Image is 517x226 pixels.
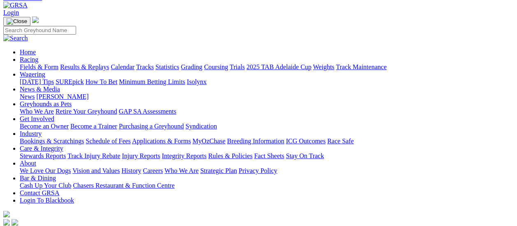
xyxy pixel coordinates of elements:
a: We Love Our Dogs [20,167,71,174]
a: Breeding Information [227,137,284,144]
div: About [20,167,514,175]
a: About [20,160,36,167]
a: ICG Outcomes [286,137,325,144]
a: Vision and Values [72,167,120,174]
a: Home [20,49,36,56]
a: Schedule of Fees [86,137,130,144]
a: Retire Your Greyhound [56,108,117,115]
a: Fields & Form [20,63,58,70]
a: Stewards Reports [20,152,66,159]
img: Search [3,35,28,42]
a: Statistics [155,63,179,70]
a: Tracks [136,63,154,70]
a: MyOzChase [192,137,225,144]
a: History [121,167,141,174]
a: Careers [143,167,163,174]
a: Wagering [20,71,45,78]
img: logo-grsa-white.png [32,16,39,23]
a: Who We Are [165,167,199,174]
a: News & Media [20,86,60,93]
a: Login To Blackbook [20,197,74,204]
a: Bookings & Scratchings [20,137,84,144]
a: Injury Reports [122,152,160,159]
a: Grading [181,63,202,70]
a: Results & Replays [60,63,109,70]
a: Coursing [204,63,228,70]
a: Get Involved [20,115,54,122]
img: GRSA [3,2,28,9]
a: Minimum Betting Limits [119,78,185,85]
div: Greyhounds as Pets [20,108,514,115]
img: logo-grsa-white.png [3,211,10,217]
a: Track Maintenance [336,63,387,70]
input: Search [3,26,76,35]
a: Fact Sheets [254,152,284,159]
div: Care & Integrity [20,152,514,160]
a: Become a Trainer [70,123,117,130]
a: 2025 TAB Adelaide Cup [246,63,311,70]
a: Who We Are [20,108,54,115]
a: Racing [20,56,38,63]
div: Industry [20,137,514,145]
a: Strategic Plan [200,167,237,174]
a: Cash Up Your Club [20,182,71,189]
a: Chasers Restaurant & Function Centre [73,182,174,189]
a: Industry [20,130,42,137]
a: SUREpick [56,78,83,85]
a: [PERSON_NAME] [36,93,88,100]
div: Wagering [20,78,514,86]
img: twitter.svg [12,219,18,226]
div: Bar & Dining [20,182,514,189]
a: Rules & Policies [208,152,253,159]
a: GAP SA Assessments [119,108,176,115]
a: Syndication [185,123,217,130]
div: Racing [20,63,514,71]
img: Close [7,18,27,25]
a: Track Injury Rebate [67,152,120,159]
a: Trials [230,63,245,70]
a: Weights [313,63,334,70]
a: Login [3,9,19,16]
a: Race Safe [327,137,353,144]
a: Contact GRSA [20,189,59,196]
a: Bar & Dining [20,175,56,182]
button: Toggle navigation [3,17,30,26]
a: News [20,93,35,100]
a: Isolynx [187,78,206,85]
a: Greyhounds as Pets [20,100,72,107]
a: Calendar [111,63,134,70]
div: News & Media [20,93,514,100]
a: Become an Owner [20,123,69,130]
img: facebook.svg [3,219,10,226]
a: Privacy Policy [239,167,277,174]
a: Integrity Reports [162,152,206,159]
a: Applications & Forms [132,137,191,144]
a: Purchasing a Greyhound [119,123,184,130]
a: How To Bet [86,78,118,85]
div: Get Involved [20,123,514,130]
a: Stay On Track [286,152,324,159]
a: [DATE] Tips [20,78,54,85]
a: Care & Integrity [20,145,63,152]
